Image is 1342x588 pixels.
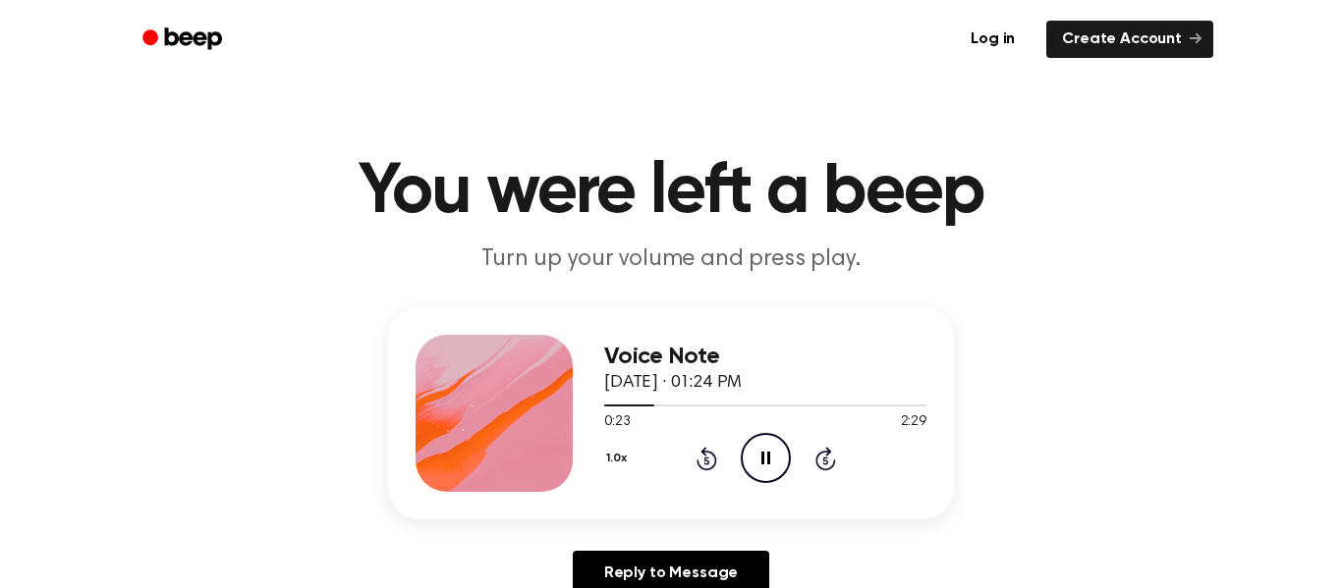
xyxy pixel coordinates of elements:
span: 0:23 [604,412,630,433]
button: 1.0x [604,442,634,475]
p: Turn up your volume and press play. [294,243,1048,276]
span: 2:29 [901,412,926,433]
span: [DATE] · 01:24 PM [604,374,742,392]
h1: You were left a beep [168,157,1174,228]
a: Create Account [1046,21,1213,58]
a: Log in [951,17,1034,62]
h3: Voice Note [604,344,926,370]
a: Beep [129,21,240,59]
